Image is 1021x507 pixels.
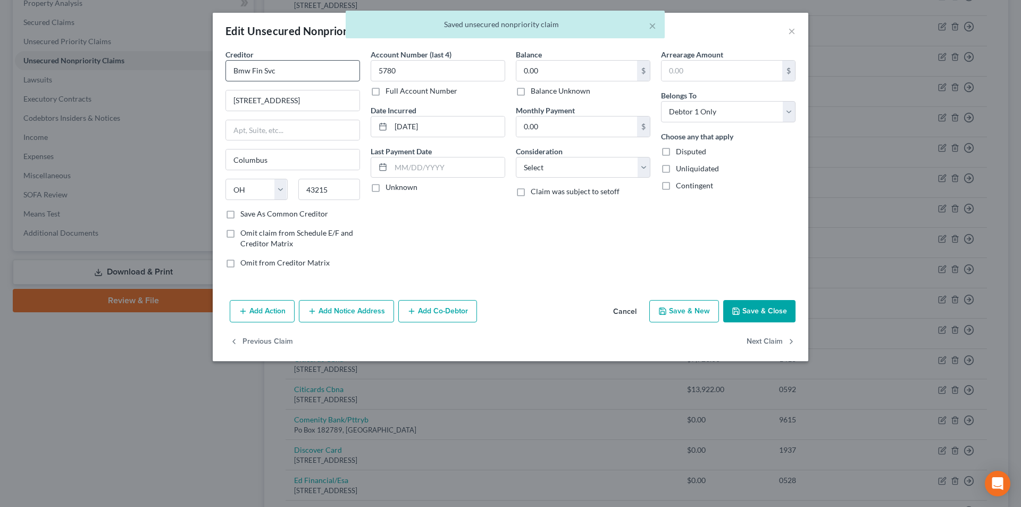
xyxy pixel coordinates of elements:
label: Monthly Payment [516,105,575,116]
button: Add Notice Address [299,300,394,322]
button: Add Action [230,300,295,322]
div: $ [637,117,650,137]
input: Enter zip... [298,179,361,200]
input: MM/DD/YYYY [391,157,505,178]
label: Balance Unknown [531,86,590,96]
span: Omit claim from Schedule E/F and Creditor Matrix [240,228,353,248]
input: Apt, Suite, etc... [226,120,359,140]
label: Full Account Number [386,86,457,96]
label: Last Payment Date [371,146,432,157]
input: 0.00 [516,61,637,81]
span: Contingent [676,181,713,190]
label: Choose any that apply [661,131,733,142]
button: × [649,19,656,32]
label: Unknown [386,182,417,193]
label: Balance [516,49,542,60]
input: XXXX [371,60,505,81]
span: Belongs To [661,91,697,100]
span: Omit from Creditor Matrix [240,258,330,267]
input: 0.00 [662,61,782,81]
input: 0.00 [516,117,637,137]
div: $ [637,61,650,81]
div: $ [782,61,795,81]
label: Consideration [516,146,563,157]
input: MM/DD/YYYY [391,117,505,137]
label: Save As Common Creditor [240,209,328,219]
button: Save & Close [723,300,796,322]
button: Next Claim [747,331,796,353]
div: Saved unsecured nonpriority claim [354,19,656,30]
button: Save & New [649,300,719,322]
span: Claim was subject to setoff [531,187,620,196]
label: Date Incurred [371,105,416,116]
button: Previous Claim [230,331,293,353]
span: Creditor [225,50,254,59]
div: Open Intercom Messenger [985,471,1010,496]
label: Account Number (last 4) [371,49,451,60]
button: Add Co-Debtor [398,300,477,322]
input: Enter city... [226,149,359,170]
input: Enter address... [226,90,359,111]
span: Unliquidated [676,164,719,173]
span: Disputed [676,147,706,156]
button: Cancel [605,301,645,322]
input: Search creditor by name... [225,60,360,81]
label: Arrearage Amount [661,49,723,60]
